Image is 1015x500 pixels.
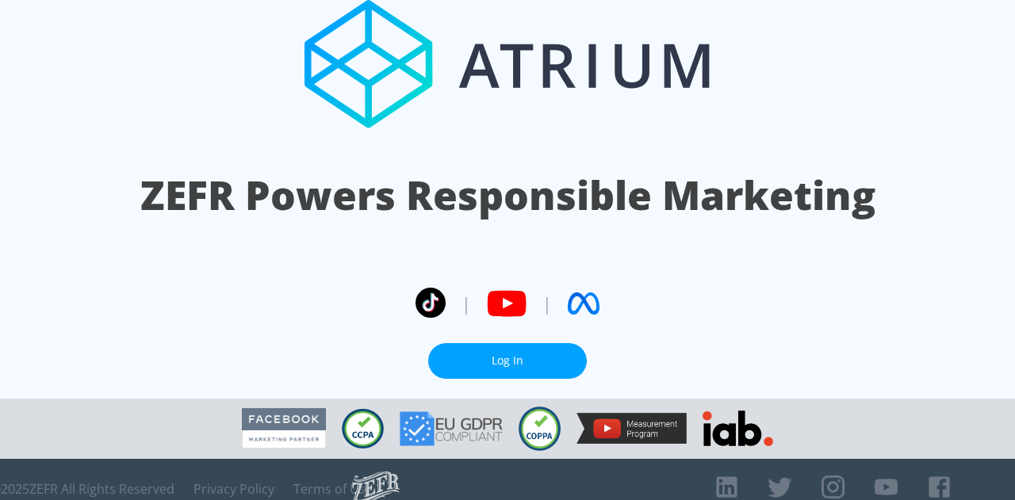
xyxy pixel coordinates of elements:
span: | [462,292,471,315]
a: Terms of Use [293,481,373,497]
img: GDPR Compliant [400,411,503,446]
img: Facebook Marketing Partner [242,408,326,448]
a: Privacy Policy [193,481,274,497]
span: | [542,292,552,315]
img: IAB [703,410,773,446]
img: YouTube Measurement Program [576,413,687,444]
a: Log In [428,343,587,379]
img: COPPA Compliant [519,406,561,451]
img: CCPA Compliant [342,409,384,448]
h1: ZEFR Powers Responsible Marketing [140,168,875,223]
